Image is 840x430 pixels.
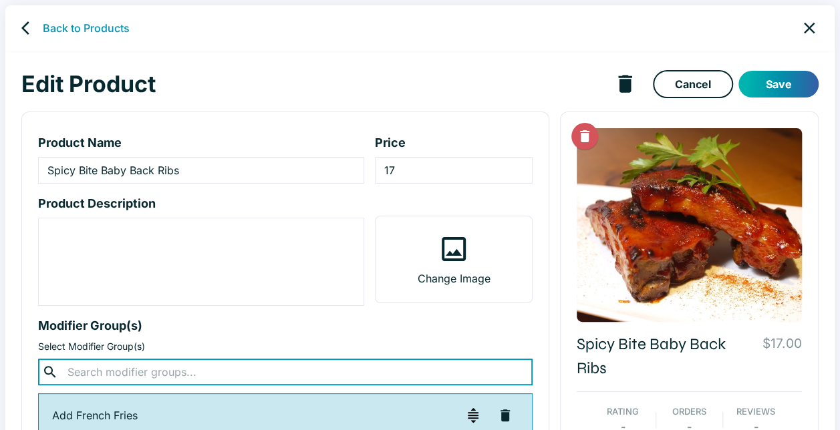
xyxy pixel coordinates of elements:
h1: Edit Product [21,70,608,98]
p: Spicy Bite Baby Back Ribs [577,333,757,381]
p: $17.00 [762,334,802,353]
button: delete product [608,67,642,101]
p: Change Image [418,270,491,286]
p: Select Modifier Group(s) [38,340,533,353]
a: close [795,13,824,43]
p: Modifier Group(s) [38,316,533,335]
p: Product Description [38,194,364,212]
p: Add French Fries [52,407,460,423]
a: Cancel [653,70,733,98]
textarea: product-description-input [47,224,355,300]
button: Save [738,71,819,97]
p: Reviews [736,405,775,419]
input: product-price-input [375,157,533,184]
p: Price [375,134,533,152]
p: Orders [672,405,706,419]
p: Product Name [38,134,364,152]
p: Rating [607,405,639,419]
img: drag-handle-dark.svg [465,407,481,423]
input: Search modifier groups... [63,363,507,381]
button: Delete Image [571,123,598,150]
input: product-name-input [38,157,364,184]
a: Back to Products [43,20,130,36]
a: back [16,15,43,41]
